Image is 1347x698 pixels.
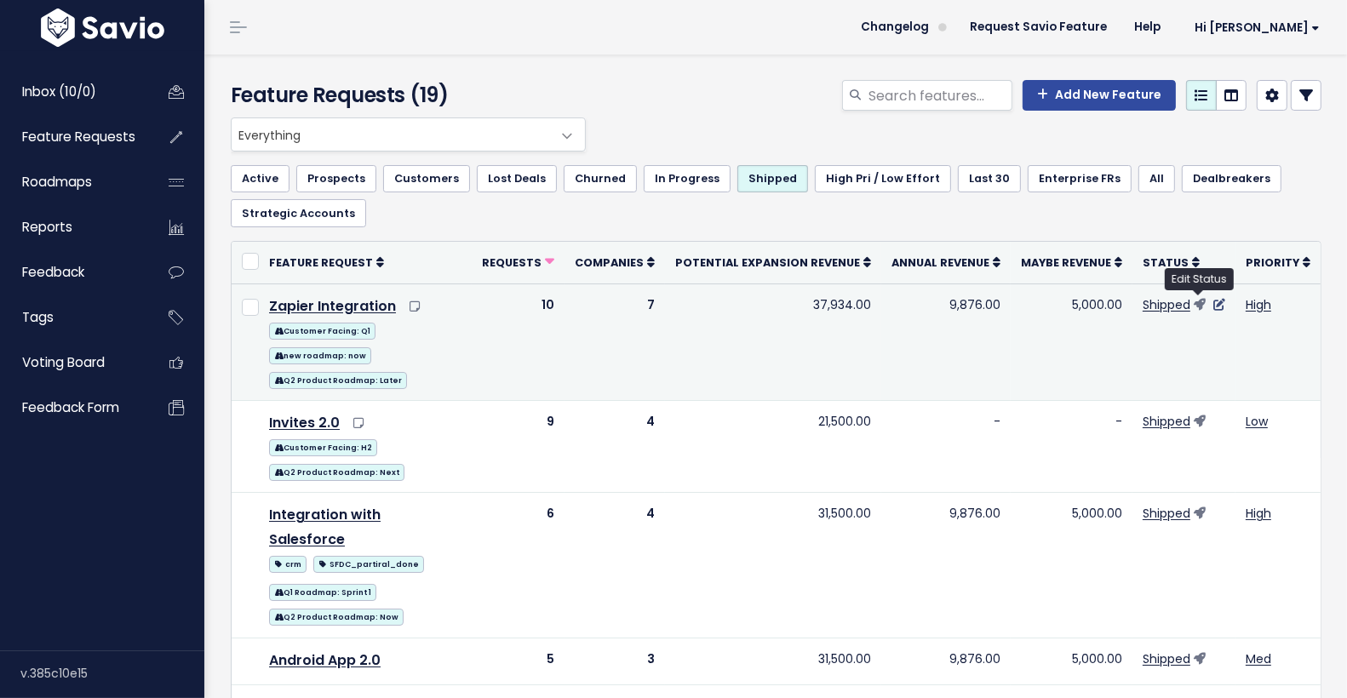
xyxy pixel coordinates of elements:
[269,372,407,389] span: Q2 Product Roadmap: Later
[269,319,375,340] a: Customer Facing: Q1
[22,128,135,146] span: Feature Requests
[1195,21,1320,34] span: Hi [PERSON_NAME]
[737,165,808,192] a: Shipped
[564,165,637,192] a: Churned
[269,464,404,481] span: Q2 Product Roadmap: Next
[1182,165,1281,192] a: Dealbreakers
[269,505,381,549] a: Integration with Salesforce
[22,263,84,281] span: Feedback
[1143,255,1189,270] span: Status
[269,552,307,574] a: crm
[881,638,1011,684] td: 9,876.00
[269,650,381,670] a: Android App 2.0
[269,436,377,457] a: Customer Facing: H2
[269,255,373,270] span: Feature Request
[665,638,881,684] td: 31,500.00
[4,72,141,112] a: Inbox (10/0)
[472,638,565,684] td: 5
[861,21,929,33] span: Changelog
[22,353,105,371] span: Voting Board
[1021,254,1122,271] a: Maybe Revenue
[891,254,1000,271] a: Annual Revenue
[1138,165,1175,192] a: All
[4,343,141,382] a: Voting Board
[482,255,542,270] span: Requests
[477,165,557,192] a: Lost Deals
[1165,268,1234,290] div: Edit Status
[269,344,371,365] a: new roadmap: now
[1011,283,1132,400] td: 5,000.00
[269,556,307,573] span: crm
[958,165,1021,192] a: Last 30
[565,401,665,493] td: 4
[1011,401,1132,493] td: -
[22,218,72,236] span: Reports
[472,283,565,400] td: 10
[313,552,424,574] a: SFDC_partiral_done
[269,581,376,602] a: Q1 Roadmap: Sprint 1
[4,117,141,157] a: Feature Requests
[269,461,404,482] a: Q2 Product Roadmap: Next
[22,83,96,100] span: Inbox (10/0)
[269,369,407,390] a: Q2 Product Roadmap: Later
[231,165,289,192] a: Active
[20,651,204,695] div: v.385c10e15
[644,165,731,192] a: In Progress
[4,163,141,202] a: Roadmaps
[231,117,586,152] span: Everything
[269,439,377,456] span: Customer Facing: H2
[4,208,141,247] a: Reports
[269,296,396,316] a: Zapier Integration
[231,165,1321,227] ul: Filter feature requests
[269,254,384,271] a: Feature Request
[231,199,366,226] a: Strategic Accounts
[22,308,54,326] span: Tags
[881,493,1011,638] td: 9,876.00
[269,323,375,340] span: Customer Facing: Q1
[881,401,1011,493] td: -
[675,254,871,271] a: Potential Expansion Revenue
[1121,14,1174,40] a: Help
[1143,296,1190,313] a: Shipped
[675,255,860,270] span: Potential Expansion Revenue
[665,401,881,493] td: 21,500.00
[1246,296,1271,313] a: High
[232,118,551,151] span: Everything
[665,283,881,400] td: 37,934.00
[1011,638,1132,684] td: 5,000.00
[383,165,470,192] a: Customers
[1246,255,1299,270] span: Priority
[881,283,1011,400] td: 9,876.00
[1023,80,1176,111] a: Add New Feature
[1246,505,1271,522] a: High
[22,398,119,416] span: Feedback form
[269,413,340,432] a: Invites 2.0
[37,9,169,47] img: logo-white.9d6f32f41409.svg
[1143,413,1190,430] a: Shipped
[1011,493,1132,638] td: 5,000.00
[4,388,141,427] a: Feedback form
[269,584,376,601] span: Q1 Roadmap: Sprint 1
[1143,650,1190,667] a: Shipped
[575,254,655,271] a: Companies
[867,80,1012,111] input: Search features...
[269,347,371,364] span: new roadmap: now
[1246,254,1310,271] a: Priority
[565,493,665,638] td: 4
[956,14,1121,40] a: Request Savio Feature
[22,173,92,191] span: Roadmaps
[472,493,565,638] td: 6
[1028,165,1132,192] a: Enterprise FRs
[1246,413,1268,430] a: Low
[1143,505,1190,522] a: Shipped
[891,255,989,270] span: Annual Revenue
[296,165,376,192] a: Prospects
[313,556,424,573] span: SFDC_partiral_done
[4,253,141,292] a: Feedback
[269,609,404,626] span: Q2 Product Roadmap: Now
[1246,650,1271,667] a: Med
[231,80,577,111] h4: Feature Requests (19)
[1143,254,1200,271] a: Status
[565,638,665,684] td: 3
[665,493,881,638] td: 31,500.00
